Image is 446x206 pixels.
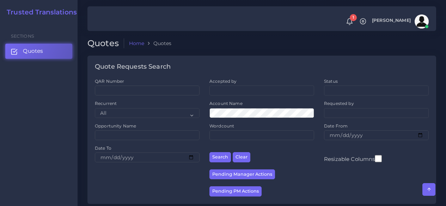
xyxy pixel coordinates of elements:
label: Resizable Columns [324,154,382,163]
button: Search [209,152,231,162]
span: Sections [11,33,34,39]
label: Recurrent [95,100,117,106]
a: 1 [343,18,356,25]
button: Pending Manager Actions [209,169,275,180]
a: Trusted Translations [2,8,77,17]
label: Requested by [324,100,354,106]
input: Resizable Columns [375,154,382,163]
label: Date To [95,145,111,151]
li: Quotes [144,40,171,47]
label: Accepted by [209,78,237,84]
button: Pending PM Actions [209,186,262,196]
label: Date From [324,123,348,129]
span: Quotes [23,47,43,55]
span: [PERSON_NAME] [372,18,411,23]
label: Account Name [209,100,243,106]
h4: Quote Requests Search [95,63,171,71]
label: Wordcount [209,123,234,129]
label: QAR Number [95,78,124,84]
a: Quotes [5,44,72,58]
label: Status [324,78,338,84]
h2: Quotes [87,38,124,49]
span: 1 [350,14,357,21]
img: avatar [415,14,429,29]
label: Opportunity Name [95,123,136,129]
button: Clear [233,152,250,162]
a: Home [129,40,145,47]
a: [PERSON_NAME]avatar [368,14,431,29]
